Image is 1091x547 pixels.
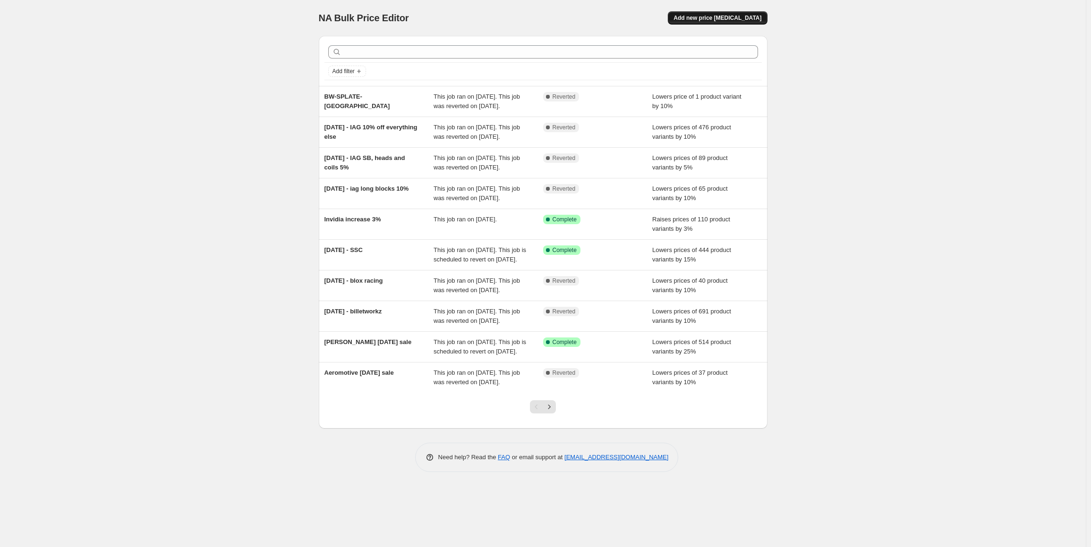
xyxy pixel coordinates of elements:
span: This job ran on [DATE]. This job was reverted on [DATE]. [434,124,520,140]
span: Need help? Read the [438,454,498,461]
span: Lowers prices of 514 product variants by 25% [652,338,731,355]
span: or email support at [510,454,564,461]
span: Lowers prices of 691 product variants by 10% [652,308,731,324]
span: This job ran on [DATE]. This job was reverted on [DATE]. [434,154,520,171]
span: [DATE] - billetworkz [324,308,382,315]
span: This job ran on [DATE]. This job was reverted on [DATE]. [434,369,520,386]
span: Raises prices of 110 product variants by 3% [652,216,730,232]
span: Complete [553,338,577,346]
span: Reverted [553,154,576,162]
a: FAQ [498,454,510,461]
span: This job ran on [DATE]. This job was reverted on [DATE]. [434,93,520,109]
button: Next [543,400,556,413]
span: [DATE] - iag long blocks 10% [324,185,409,192]
button: Add new price [MEDICAL_DATA] [668,11,767,25]
span: Complete [553,216,577,223]
span: Add new price [MEDICAL_DATA] [673,14,761,22]
span: This job ran on [DATE]. This job is scheduled to revert on [DATE]. [434,246,526,263]
nav: Pagination [530,400,556,413]
span: Reverted [553,185,576,193]
span: This job ran on [DATE]. This job was reverted on [DATE]. [434,277,520,294]
span: Reverted [553,308,576,315]
span: [DATE] - IAG 10% off everything else [324,124,418,140]
span: Lowers prices of 476 product variants by 10% [652,124,731,140]
span: Aeromotive [DATE] sale [324,369,394,376]
span: Add filter [332,67,355,75]
span: [DATE] - SSC [324,246,363,253]
span: Lowers price of 1 product variant by 10% [652,93,742,109]
span: [DATE] - IAG SB, heads and coils 5% [324,154,405,171]
span: Reverted [553,124,576,131]
span: BW-SPLATE-[GEOGRAPHIC_DATA] [324,93,390,109]
span: Invidia increase 3% [324,216,381,223]
span: Reverted [553,277,576,285]
span: This job ran on [DATE]. This job was reverted on [DATE]. [434,185,520,202]
span: This job ran on [DATE]. This job is scheduled to revert on [DATE]. [434,338,526,355]
a: [EMAIL_ADDRESS][DOMAIN_NAME] [564,454,668,461]
span: Reverted [553,369,576,377]
span: Lowers prices of 89 product variants by 5% [652,154,728,171]
span: Lowers prices of 444 product variants by 15% [652,246,731,263]
span: This job ran on [DATE]. This job was reverted on [DATE]. [434,308,520,324]
span: NA Bulk Price Editor [319,13,409,23]
span: [DATE] - blox racing [324,277,383,284]
span: [PERSON_NAME] [DATE] sale [324,338,412,345]
button: Add filter [328,66,366,77]
span: Lowers prices of 40 product variants by 10% [652,277,728,294]
span: Complete [553,246,577,254]
span: Reverted [553,93,576,101]
span: Lowers prices of 37 product variants by 10% [652,369,728,386]
span: This job ran on [DATE]. [434,216,497,223]
span: Lowers prices of 65 product variants by 10% [652,185,728,202]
